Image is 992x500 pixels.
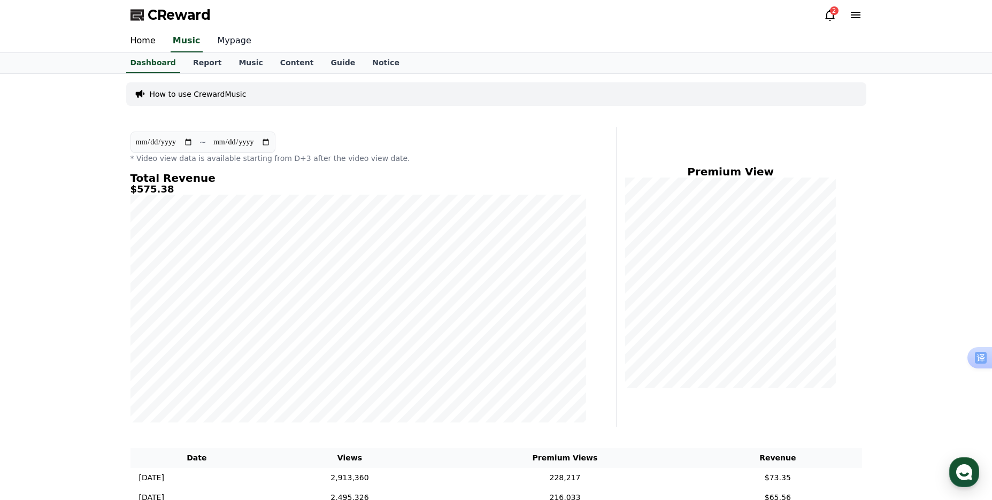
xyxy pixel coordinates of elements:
[694,468,862,488] td: $73.35
[148,6,211,24] span: CReward
[122,30,164,52] a: Home
[89,356,120,364] span: Messages
[230,53,271,73] a: Music
[130,184,586,195] h5: $575.38
[71,339,138,366] a: Messages
[694,448,862,468] th: Revenue
[322,53,364,73] a: Guide
[436,468,694,488] td: 228,217
[130,6,211,24] a: CReward
[263,448,436,468] th: Views
[436,448,694,468] th: Premium Views
[263,468,436,488] td: 2,913,360
[150,89,247,99] a: How to use CrewardMusic
[272,53,322,73] a: Content
[824,9,836,21] a: 2
[27,355,46,364] span: Home
[199,136,206,149] p: ~
[209,30,260,52] a: Mypage
[130,448,264,468] th: Date
[3,339,71,366] a: Home
[138,339,205,366] a: Settings
[625,166,836,178] h4: Premium View
[130,153,586,164] p: * Video view data is available starting from D+3 after the video view date.
[171,30,203,52] a: Music
[126,53,180,73] a: Dashboard
[139,472,164,483] p: [DATE]
[830,6,839,15] div: 2
[364,53,408,73] a: Notice
[158,355,184,364] span: Settings
[184,53,230,73] a: Report
[130,172,586,184] h4: Total Revenue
